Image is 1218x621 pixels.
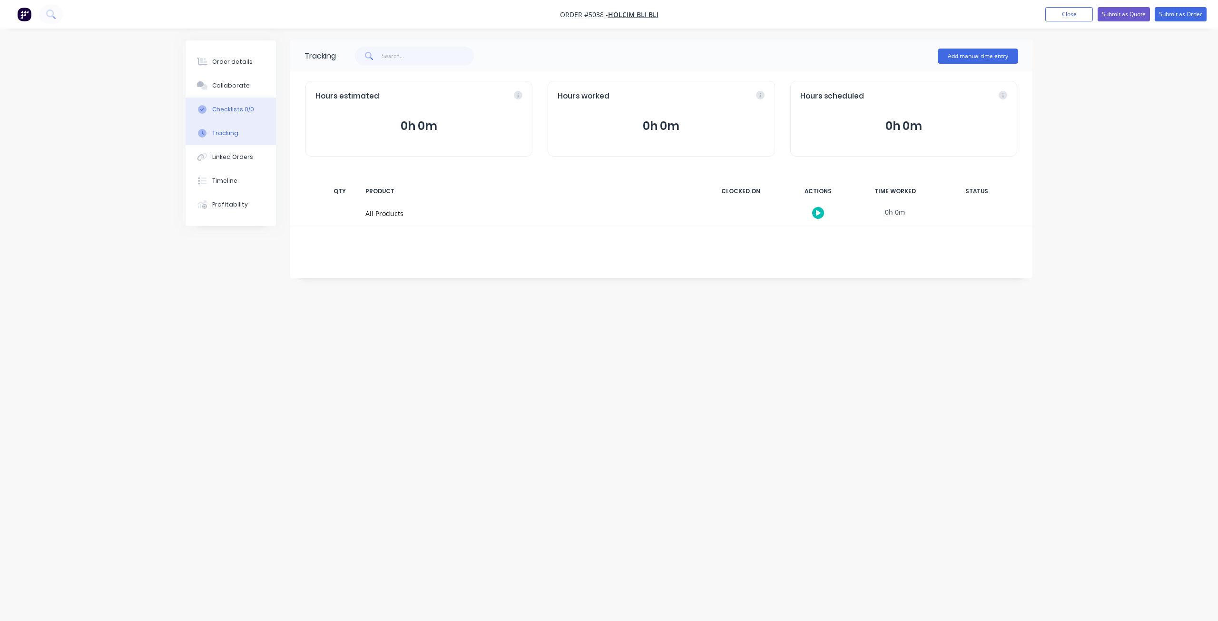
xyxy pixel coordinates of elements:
[560,10,608,19] span: Order #5038 -
[800,91,864,102] span: Hours scheduled
[938,49,1018,64] button: Add manual time entry
[186,169,276,193] button: Timeline
[186,121,276,145] button: Tracking
[608,10,658,19] a: Holcim Bli Bli
[212,177,237,185] div: Timeline
[782,181,854,201] div: ACTIONS
[558,91,609,102] span: Hours worked
[212,129,238,138] div: Tracking
[186,98,276,121] button: Checklists 0/0
[212,153,253,161] div: Linked Orders
[315,117,522,135] button: 0h 0m
[558,117,765,135] button: 0h 0m
[800,117,1007,135] button: 0h 0m
[859,201,931,223] div: 0h 0m
[212,200,248,209] div: Profitability
[1098,7,1150,21] button: Submit as Quote
[859,181,931,201] div: TIME WORKED
[705,181,776,201] div: CLOCKED ON
[1155,7,1207,21] button: Submit as Order
[382,47,474,66] input: Search...
[360,181,699,201] div: PRODUCT
[212,81,250,90] div: Collaborate
[186,193,276,217] button: Profitability
[17,7,31,21] img: Factory
[186,145,276,169] button: Linked Orders
[186,50,276,74] button: Order details
[936,181,1017,201] div: STATUS
[365,208,694,218] div: All Products
[315,91,379,102] span: Hours estimated
[304,50,336,62] div: Tracking
[1045,7,1093,21] button: Close
[212,58,253,66] div: Order details
[212,105,254,114] div: Checklists 0/0
[186,74,276,98] button: Collaborate
[325,181,354,201] div: QTY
